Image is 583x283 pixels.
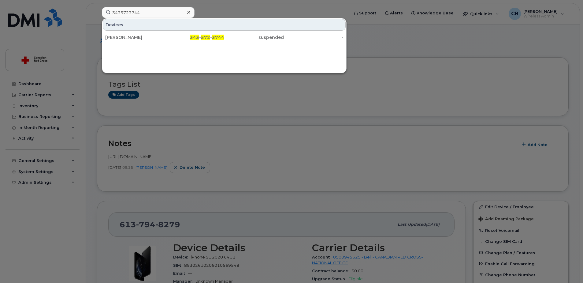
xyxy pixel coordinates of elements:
div: [PERSON_NAME] [105,34,165,40]
div: suspended [224,34,284,40]
span: 3744 [212,35,224,40]
div: Devices [103,19,346,31]
div: - [284,34,343,40]
span: 572 [201,35,210,40]
div: - - [165,34,225,40]
span: 343 [190,35,199,40]
a: [PERSON_NAME]343-572-3744suspended- [103,32,346,43]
